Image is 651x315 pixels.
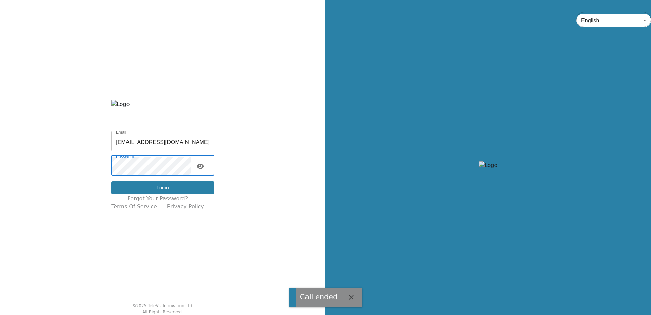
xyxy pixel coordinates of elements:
[111,203,157,211] a: Terms of Service
[194,160,207,173] button: toggle password visibility
[479,161,497,182] img: Logo
[167,203,204,211] a: Privacy Policy
[142,309,183,315] div: All Rights Reserved.
[576,11,651,30] div: English
[111,181,214,194] button: Login
[132,303,194,309] div: © 2025 TeleVU Innovation Ltd.
[111,100,214,121] img: Logo
[300,292,338,302] div: Call ended
[127,194,188,203] a: Forgot your password?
